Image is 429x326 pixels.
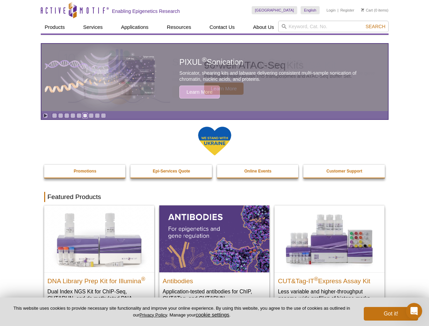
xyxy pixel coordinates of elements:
a: Services [79,21,107,34]
a: Resources [163,21,195,34]
button: Got it! [364,307,418,321]
a: Login [326,8,336,13]
a: Go to slide 3 [64,113,69,118]
a: Epi-Services Quote [130,165,213,178]
a: All Antibodies Antibodies Application-tested antibodies for ChIP, CUT&Tag, and CUT&RUN. [159,205,269,308]
article: PIXUL Sonication [41,44,388,111]
img: CUT&Tag-IT® Express Assay Kit [274,205,385,272]
sup: ® [314,276,318,282]
strong: Online Events [244,169,271,174]
a: PIXUL sonication PIXUL®Sonication Sonicator, shearing kits and labware delivering consistent mult... [41,44,388,111]
a: Promotions [44,165,126,178]
a: Customer Support [303,165,386,178]
a: DNA Library Prep Kit for Illumina DNA Library Prep Kit for Illumina® Dual Index NGS Kit for ChIP-... [44,205,154,315]
iframe: Intercom live chat [406,303,422,319]
a: Go to slide 4 [70,113,75,118]
strong: Epi-Services Quote [153,169,190,174]
p: Dual Index NGS Kit for ChIP-Seq, CUT&RUN, and ds methylated DNA assays. [48,288,151,309]
a: Privacy Policy [139,312,167,318]
a: [GEOGRAPHIC_DATA] [252,6,298,14]
h2: Antibodies [163,274,266,285]
a: Go to slide 2 [58,113,63,118]
li: | [338,6,339,14]
sup: ® [202,56,207,64]
a: Toggle autoplay [43,113,48,118]
h2: Featured Products [44,192,385,202]
button: cookie settings [196,312,229,318]
span: Search [365,24,385,29]
h2: DNA Library Prep Kit for Illumina [48,274,151,285]
a: Go to slide 9 [101,113,106,118]
a: Applications [117,21,153,34]
img: PIXUL sonication [45,43,157,111]
input: Keyword, Cat. No. [278,21,389,32]
img: We Stand With Ukraine [198,126,232,156]
img: All Antibodies [159,205,269,272]
a: Go to slide 5 [76,113,82,118]
p: Sonicator, shearing kits and labware delivering consistent multi-sample sonication of chromatin, ... [179,70,372,82]
p: This website uses cookies to provide necessary site functionality and improve your online experie... [11,305,353,318]
a: Products [41,21,69,34]
sup: ® [141,276,145,282]
button: Search [363,23,387,30]
a: CUT&Tag-IT® Express Assay Kit CUT&Tag-IT®Express Assay Kit Less variable and higher-throughput ge... [274,205,385,308]
a: About Us [249,21,278,34]
a: Go to slide 1 [52,113,57,118]
span: PIXUL Sonication [179,58,243,67]
a: Go to slide 6 [83,113,88,118]
p: Application-tested antibodies for ChIP, CUT&Tag, and CUT&RUN. [163,288,266,302]
a: English [301,6,320,14]
img: Your Cart [361,8,364,12]
a: Contact Us [205,21,239,34]
strong: Promotions [74,169,96,174]
a: Online Events [217,165,299,178]
a: Cart [361,8,373,13]
h2: CUT&Tag-IT Express Assay Kit [278,274,381,285]
img: DNA Library Prep Kit for Illumina [44,205,154,272]
span: Learn More [179,86,220,98]
a: Go to slide 8 [95,113,100,118]
h2: Enabling Epigenetics Research [112,8,180,14]
a: Go to slide 7 [89,113,94,118]
li: (0 items) [361,6,389,14]
strong: Customer Support [326,169,362,174]
a: Register [340,8,354,13]
p: Less variable and higher-throughput genome-wide profiling of histone marks​. [278,288,381,302]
